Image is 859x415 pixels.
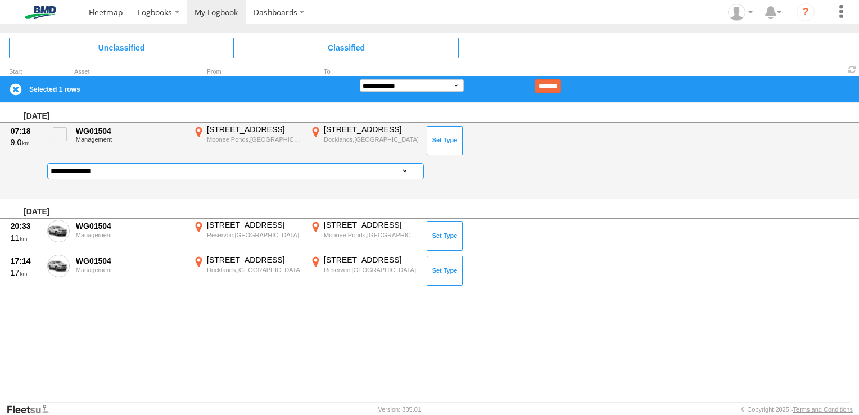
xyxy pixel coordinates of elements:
label: Click to View Event Location [308,124,421,157]
div: 07:18 [11,126,41,136]
div: WG01504 [76,221,185,231]
div: [STREET_ADDRESS] [324,255,419,265]
button: Click to Set [427,256,463,285]
div: [STREET_ADDRESS] [207,255,302,265]
div: Docklands,[GEOGRAPHIC_DATA] [324,136,419,143]
div: 20:33 [11,221,41,231]
label: Click to View Event Location [191,220,304,252]
div: Click to Sort [9,69,43,75]
div: 17:14 [11,256,41,266]
div: John Spicuglia [724,4,757,21]
div: WG01504 [76,126,185,136]
a: Terms and Conditions [793,406,853,413]
div: Version: 305.01 [378,406,421,413]
label: Click to View Event Location [308,220,421,252]
div: From [191,69,304,75]
div: 17 [11,268,41,278]
span: Click to view Classified Trips [234,38,459,58]
div: [STREET_ADDRESS] [324,124,419,134]
div: Docklands,[GEOGRAPHIC_DATA] [207,266,302,274]
label: Clear Selection [9,83,22,96]
div: 11 [11,233,41,243]
div: © Copyright 2025 - [741,406,853,413]
div: WG01504 [76,256,185,266]
div: 9.0 [11,137,41,147]
div: To [308,69,421,75]
button: Click to Set [427,126,463,155]
div: [STREET_ADDRESS] [324,220,419,230]
div: Management [76,232,185,238]
div: [STREET_ADDRESS] [207,220,302,230]
div: Management [76,267,185,273]
a: Visit our Website [6,404,58,415]
label: Click to View Event Location [191,255,304,287]
div: Management [76,136,185,143]
span: Refresh [846,64,859,75]
button: Click to Set [427,221,463,250]
div: Reservoir,[GEOGRAPHIC_DATA] [324,266,419,274]
span: Click to view Unclassified Trips [9,38,234,58]
div: Moonee Ponds,[GEOGRAPHIC_DATA] [324,231,419,239]
i: ? [797,3,815,21]
label: Click to View Event Location [191,124,304,157]
div: [STREET_ADDRESS] [207,124,302,134]
label: Click to View Event Location [308,255,421,287]
div: Asset [74,69,187,75]
img: bmd-logo.svg [11,6,70,19]
div: Reservoir,[GEOGRAPHIC_DATA] [207,231,302,239]
div: Moonee Ponds,[GEOGRAPHIC_DATA] [207,136,302,143]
